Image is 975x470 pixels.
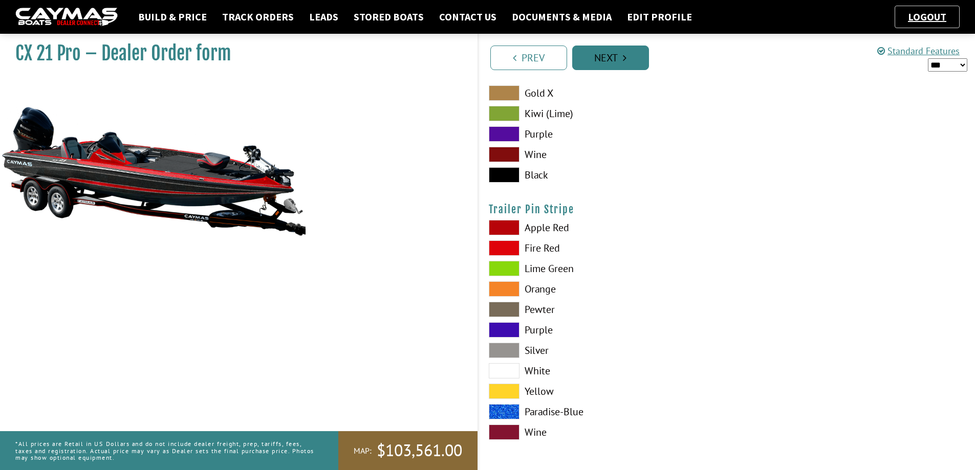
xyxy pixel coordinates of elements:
a: Contact Us [434,10,502,24]
label: Black [489,167,717,183]
a: Logout [903,10,951,23]
a: MAP:$103,561.00 [338,431,478,470]
h1: CX 21 Pro – Dealer Order form [15,42,452,65]
a: Stored Boats [349,10,429,24]
label: Gold X [489,85,717,101]
p: *All prices are Retail in US Dollars and do not include dealer freight, prep, tariffs, fees, taxe... [15,435,315,466]
label: Kiwi (Lime) [489,106,717,121]
h4: Trailer Pin Stripe [489,203,965,216]
label: Paradise-Blue [489,404,717,419]
label: Silver [489,343,717,358]
label: Yellow [489,384,717,399]
a: Prev [490,46,567,70]
label: Purple [489,126,717,142]
a: Standard Features [877,45,960,57]
span: $103,561.00 [377,440,462,461]
label: Wine [489,147,717,162]
a: Leads [304,10,343,24]
label: Lime Green [489,261,717,276]
a: Documents & Media [507,10,617,24]
label: Fire Red [489,240,717,256]
span: MAP: [354,445,372,456]
label: Purple [489,322,717,338]
label: Orange [489,281,717,297]
label: Apple Red [489,220,717,235]
a: Next [572,46,649,70]
a: Track Orders [217,10,299,24]
a: Edit Profile [622,10,697,24]
img: caymas-dealer-connect-2ed40d3bc7270c1d8d7ffb4b79bf05adc795679939227970def78ec6f6c03838.gif [15,8,118,27]
label: White [489,363,717,378]
label: Pewter [489,302,717,317]
label: Wine [489,424,717,440]
a: Build & Price [133,10,212,24]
